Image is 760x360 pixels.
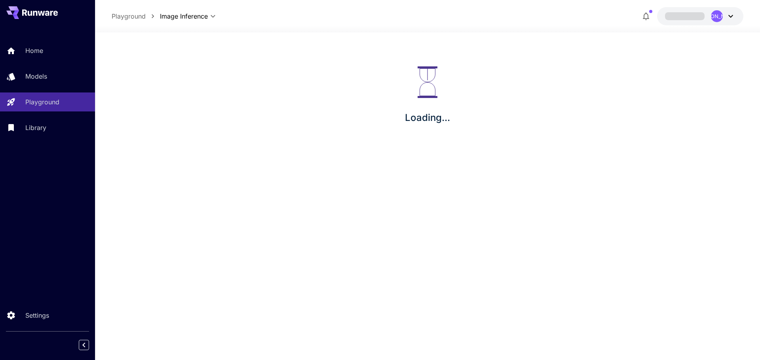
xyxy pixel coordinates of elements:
p: Library [25,123,46,132]
div: Collapse sidebar [85,338,95,352]
p: Loading... [405,111,450,125]
div: [PERSON_NAME] [711,10,723,22]
button: Collapse sidebar [79,340,89,350]
p: Settings [25,311,49,320]
p: Playground [25,97,59,107]
span: Image Inference [160,11,208,21]
nav: breadcrumb [112,11,160,21]
p: Models [25,72,47,81]
a: Playground [112,11,146,21]
p: Home [25,46,43,55]
button: [PERSON_NAME] [657,7,743,25]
